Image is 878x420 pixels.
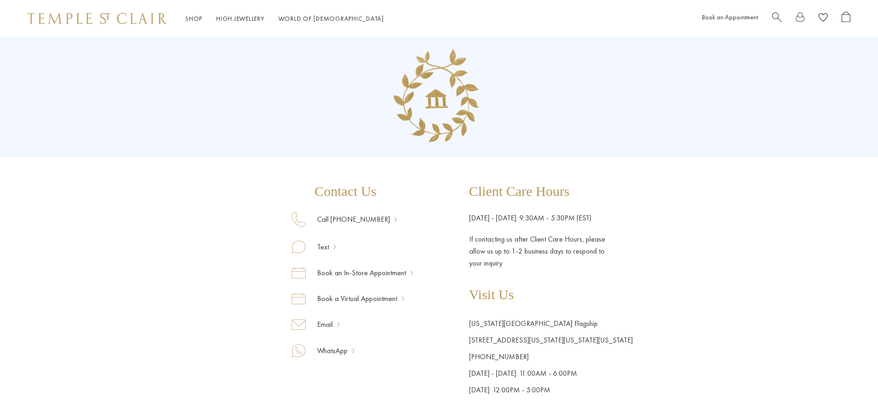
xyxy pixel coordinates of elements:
[185,14,202,23] a: ShopShop
[772,12,782,26] a: Search
[469,288,633,302] p: Visit Us
[28,13,167,24] img: Temple St. Clair
[469,352,529,361] a: [PHONE_NUMBER]
[469,224,617,269] p: If contacting us after Client Care Hours, please allow us up to 1-2 business days to respond to y...
[306,293,402,305] a: Book a Virtual Appointment
[469,335,633,345] a: [STREET_ADDRESS][US_STATE][US_STATE][US_STATE]
[306,267,411,279] a: Book an In-Store Appointment
[469,184,633,198] p: Client Care Hours
[292,184,413,198] p: Contact Us
[469,382,633,398] p: [DATE]: 12:00PM - 5:00PM
[306,241,334,253] a: Text
[819,12,828,26] a: View Wishlist
[383,41,495,154] img: Group_135.png
[216,14,265,23] a: High JewelleryHigh Jewellery
[469,212,633,224] p: [DATE] - [DATE]: 9:30AM - 5:30PM (EST)
[702,13,758,21] a: Book an Appointment
[185,13,384,24] nav: Main navigation
[306,213,395,225] a: Call [PHONE_NUMBER]
[469,365,633,382] p: [DATE] - [DATE]: 11:00AM - 6:00PM
[306,319,337,331] a: Email
[278,14,384,23] a: World of [DEMOGRAPHIC_DATA]World of [DEMOGRAPHIC_DATA]
[306,345,352,357] a: WhatsApp
[842,12,850,26] a: Open Shopping Bag
[469,315,633,332] p: [US_STATE][GEOGRAPHIC_DATA] Flagship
